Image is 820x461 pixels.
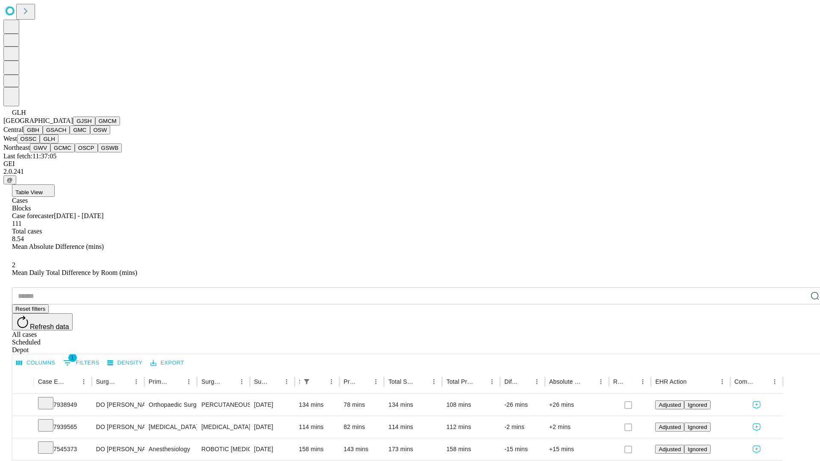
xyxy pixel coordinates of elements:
[684,400,710,409] button: Ignored
[30,323,69,330] span: Refresh data
[655,423,684,432] button: Adjusted
[655,445,684,454] button: Adjusted
[171,376,183,388] button: Sort
[299,416,335,438] div: 114 mins
[3,160,817,168] div: GEI
[7,177,13,183] span: @
[504,394,541,416] div: -26 mins
[90,125,111,134] button: OSW
[98,143,122,152] button: GSWB
[96,394,140,416] div: DO [PERSON_NAME] [PERSON_NAME] Do
[15,189,43,195] span: Table View
[149,416,193,438] div: [MEDICAL_DATA]
[655,400,684,409] button: Adjusted
[388,378,415,385] div: Total Scheduled Duration
[149,438,193,460] div: Anesthesiology
[40,134,58,143] button: GLH
[149,394,193,416] div: Orthopaedic Surgery
[358,376,370,388] button: Sort
[659,402,681,408] span: Adjusted
[344,438,380,460] div: 143 mins
[38,438,88,460] div: 7545373
[388,438,438,460] div: 173 mins
[428,376,440,388] button: Menu
[583,376,595,388] button: Sort
[281,376,293,388] button: Menu
[486,376,498,388] button: Menu
[254,438,290,460] div: [DATE]
[254,394,290,416] div: [DATE]
[549,394,605,416] div: +26 mins
[201,378,223,385] div: Surgery Name
[659,424,681,430] span: Adjusted
[613,378,624,385] div: Resolved in EHR
[446,394,496,416] div: 108 mins
[3,117,73,124] span: [GEOGRAPHIC_DATA]
[474,376,486,388] button: Sort
[224,376,236,388] button: Sort
[105,356,145,370] button: Density
[688,402,707,408] span: Ignored
[769,376,781,388] button: Menu
[637,376,649,388] button: Menu
[183,376,195,388] button: Menu
[684,445,710,454] button: Ignored
[549,416,605,438] div: +2 mins
[504,416,541,438] div: -2 mins
[370,376,382,388] button: Menu
[50,143,75,152] button: GCMC
[12,235,24,242] span: 8.54
[17,420,29,435] button: Expand
[95,117,120,125] button: GMCM
[30,143,50,152] button: GWV
[12,220,22,227] span: 111
[344,378,357,385] div: Predicted In Room Duration
[3,126,23,133] span: Central
[269,376,281,388] button: Sort
[68,353,77,362] span: 1
[684,423,710,432] button: Ignored
[757,376,769,388] button: Sort
[416,376,428,388] button: Sort
[325,376,337,388] button: Menu
[3,175,16,184] button: @
[12,304,49,313] button: Reset filters
[446,438,496,460] div: 158 mins
[12,313,73,330] button: Refresh data
[299,394,335,416] div: 134 mins
[12,212,54,219] span: Case forecaster
[17,398,29,413] button: Expand
[531,376,543,388] button: Menu
[118,376,130,388] button: Sort
[201,438,245,460] div: ROBOTIC [MEDICAL_DATA] KNEE TOTAL
[301,376,313,388] button: Show filters
[688,446,707,452] span: Ignored
[236,376,248,388] button: Menu
[344,416,380,438] div: 82 mins
[504,438,541,460] div: -15 mins
[148,356,186,370] button: Export
[735,378,756,385] div: Comments
[313,376,325,388] button: Sort
[38,416,88,438] div: 7939565
[96,438,140,460] div: DO [PERSON_NAME] [PERSON_NAME] Do
[625,376,637,388] button: Sort
[254,378,268,385] div: Surgery Date
[149,378,170,385] div: Primary Service
[388,416,438,438] div: 114 mins
[14,356,58,370] button: Select columns
[3,168,817,175] div: 2.0.241
[12,228,42,235] span: Total cases
[12,261,15,268] span: 2
[299,378,300,385] div: Scheduled In Room Duration
[38,378,65,385] div: Case Epic Id
[655,378,686,385] div: EHR Action
[3,144,30,151] span: Northeast
[96,378,117,385] div: Surgeon Name
[201,394,245,416] div: PERCUTANEOUS FIXATION PROXIMAL [MEDICAL_DATA]
[299,438,335,460] div: 158 mins
[12,269,137,276] span: Mean Daily Total Difference by Room (mins)
[43,125,70,134] button: GSACH
[254,416,290,438] div: [DATE]
[96,416,140,438] div: DO [PERSON_NAME] Do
